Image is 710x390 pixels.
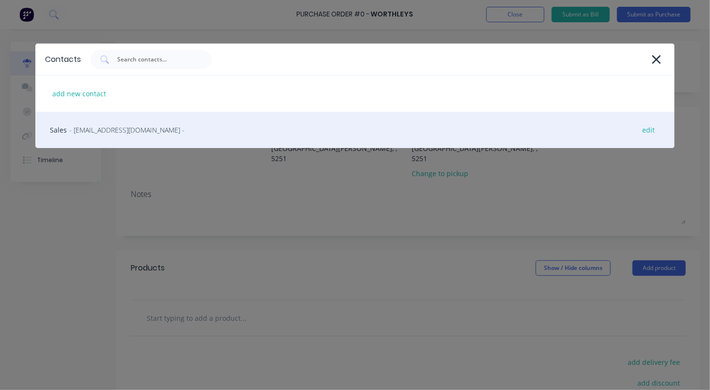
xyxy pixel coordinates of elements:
input: Search contacts... [116,55,197,64]
span: - [EMAIL_ADDRESS][DOMAIN_NAME] - [69,125,185,135]
div: edit [638,122,660,137]
div: add new contact [47,86,111,101]
div: Sales [35,112,674,148]
div: Contacts [45,54,81,65]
